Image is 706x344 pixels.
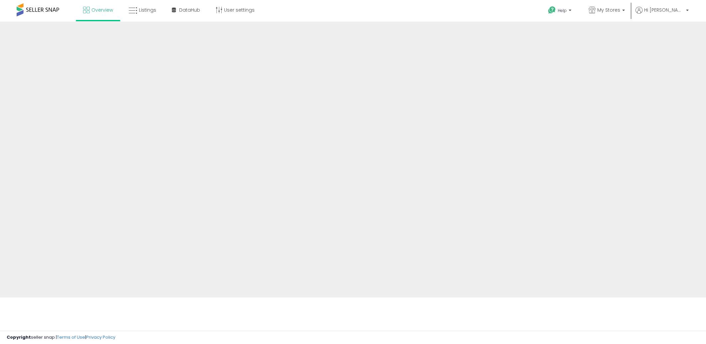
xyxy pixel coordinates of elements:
span: DataHub [179,7,200,13]
a: Help [543,1,578,22]
span: Overview [91,7,113,13]
a: Hi [PERSON_NAME] [636,7,689,22]
span: Hi [PERSON_NAME] [644,7,684,13]
span: My Stores [597,7,620,13]
span: Listings [139,7,156,13]
span: Help [558,8,567,13]
i: Get Help [548,6,556,14]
